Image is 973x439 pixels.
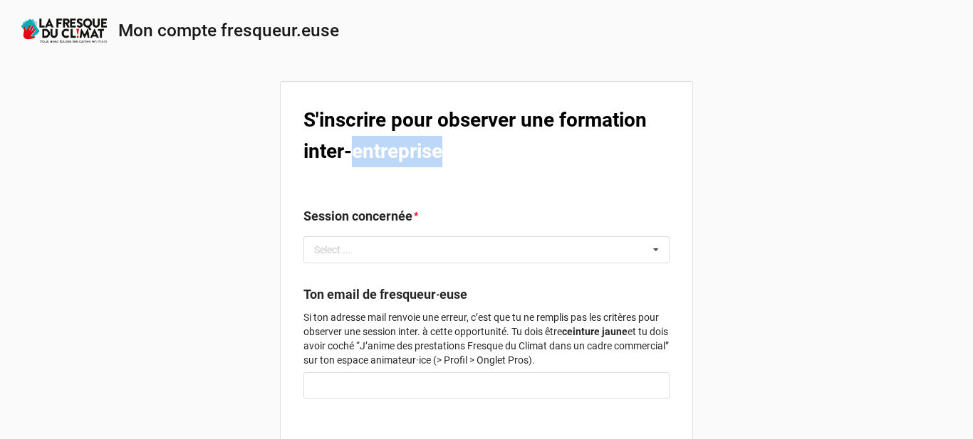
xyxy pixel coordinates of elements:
b: S'inscrire pour observer une formation inter-entreprise [303,108,647,163]
div: Select ... [311,242,372,258]
label: Ton email de fresqueur·euse [303,285,467,305]
label: Session concernée [303,206,412,226]
div: Mon compte fresqueur.euse [118,22,339,40]
p: Si ton adresse mail renvoie une erreur, c’est que tu ne remplis pas les critères pour observer un... [303,310,670,367]
strong: ceinture jaune [562,326,628,337]
img: GaE51ziWEb%2Flogo%20FDC%20FR%20normal%20couleur.png [21,18,107,43]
